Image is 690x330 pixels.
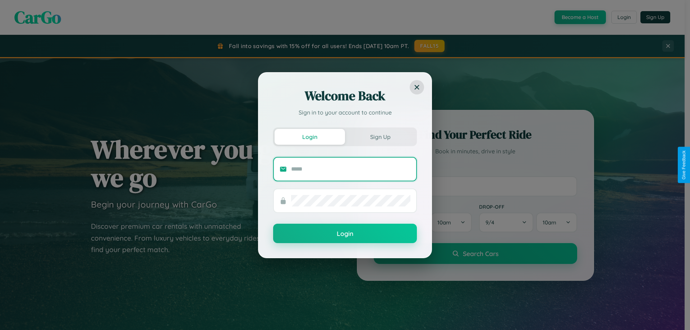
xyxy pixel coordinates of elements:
[275,129,345,145] button: Login
[273,224,417,243] button: Login
[273,87,417,104] h2: Welcome Back
[345,129,415,145] button: Sign Up
[681,150,686,180] div: Give Feedback
[273,108,417,117] p: Sign in to your account to continue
